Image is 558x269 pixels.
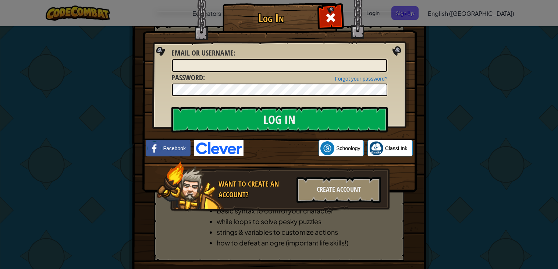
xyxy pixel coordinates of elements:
img: schoology.png [320,141,334,155]
img: classlink-logo-small.png [369,141,383,155]
input: Log In [171,107,388,132]
span: Schoology [336,145,360,152]
img: clever-logo-blue.png [194,140,244,156]
span: Email or Username [171,48,234,58]
div: Want to create an account? [218,179,292,200]
iframe: Sign in with Google Button [244,140,319,156]
span: Password [171,72,203,82]
label: : [171,72,205,83]
div: Create Account [296,177,381,203]
span: Facebook [163,145,186,152]
img: facebook_small.png [148,141,161,155]
h1: Log In [224,11,318,24]
a: Forgot your password? [335,76,387,82]
label: : [171,48,235,59]
span: ClassLink [385,145,408,152]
